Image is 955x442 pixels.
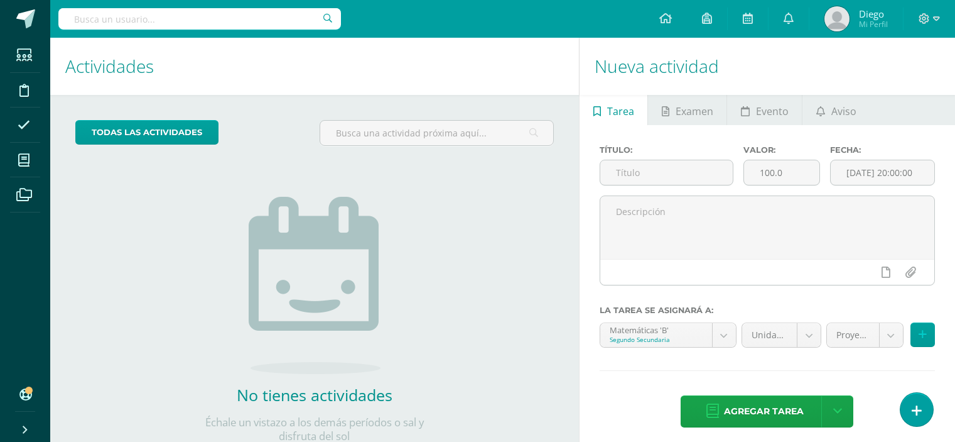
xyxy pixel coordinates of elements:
img: no_activities.png [249,197,380,374]
img: e1ecaa63abbcd92f15e98e258f47b918.png [824,6,850,31]
input: Busca una actividad próxima aquí... [320,121,553,145]
a: Proyecto (30.0pts) [827,323,903,347]
div: Matemáticas 'B' [610,323,703,335]
span: Examen [676,96,713,126]
span: Mi Perfil [859,19,888,30]
span: Evento [756,96,789,126]
label: Valor: [743,145,820,155]
span: Proyecto (30.0pts) [836,323,870,347]
a: Matemáticas 'B'Segundo Secundaria [600,323,736,347]
span: Unidad 4 [752,323,788,347]
a: Evento [727,95,802,125]
a: Aviso [802,95,870,125]
h1: Actividades [65,38,564,95]
span: Tarea [607,96,634,126]
span: Agregar tarea [724,396,804,427]
h2: No tienes actividades [189,384,440,406]
label: Fecha: [830,145,935,155]
input: Busca un usuario... [58,8,341,30]
a: Tarea [580,95,647,125]
input: Título [600,160,733,185]
h1: Nueva actividad [595,38,940,95]
input: Puntos máximos [744,160,819,185]
input: Fecha de entrega [831,160,934,185]
a: Unidad 4 [742,323,821,347]
label: La tarea se asignará a: [600,306,935,315]
span: Aviso [831,96,856,126]
label: Título: [600,145,733,155]
a: Examen [648,95,726,125]
div: Segundo Secundaria [610,335,703,344]
span: Diego [859,8,888,20]
a: todas las Actividades [75,120,219,145]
